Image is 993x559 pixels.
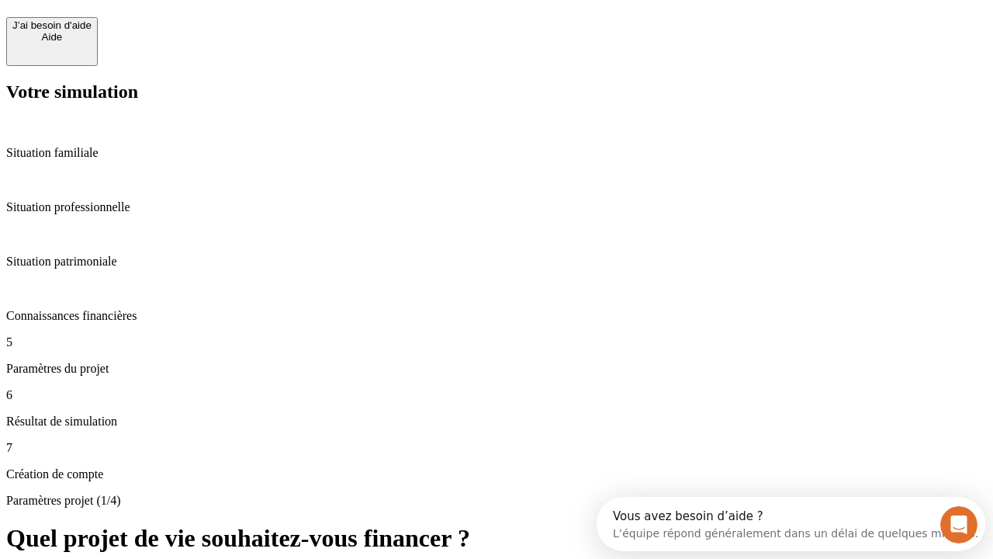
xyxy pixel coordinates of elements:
[6,255,987,269] p: Situation patrimoniale
[6,524,987,553] h1: Quel projet de vie souhaitez-vous financer ?
[6,362,987,376] p: Paramètres du projet
[6,388,987,402] p: 6
[6,200,987,214] p: Situation professionnelle
[6,494,987,508] p: Paramètres projet (1/4)
[6,6,427,49] div: Ouvrir le Messenger Intercom
[6,17,98,66] button: J’ai besoin d'aideAide
[6,467,987,481] p: Création de compte
[12,19,92,31] div: J’ai besoin d'aide
[6,309,987,323] p: Connaissances financières
[6,82,987,102] h2: Votre simulation
[6,146,987,160] p: Situation familiale
[940,506,977,543] iframe: Intercom live chat
[16,26,382,42] div: L’équipe répond généralement dans un délai de quelques minutes.
[12,31,92,43] div: Aide
[16,13,382,26] div: Vous avez besoin d’aide ?
[6,335,987,349] p: 5
[597,497,985,551] iframe: Intercom live chat discovery launcher
[6,415,987,429] p: Résultat de simulation
[6,441,987,455] p: 7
